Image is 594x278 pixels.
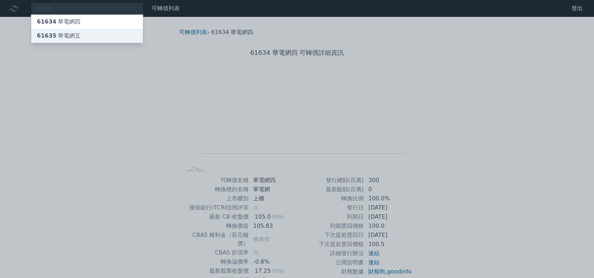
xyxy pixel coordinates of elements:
[37,32,80,40] div: 華電網五
[37,18,57,25] span: 61634
[37,32,57,39] span: 61635
[37,18,80,26] div: 華電網四
[31,15,143,29] a: 61634華電網四
[31,29,143,43] a: 61635華電網五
